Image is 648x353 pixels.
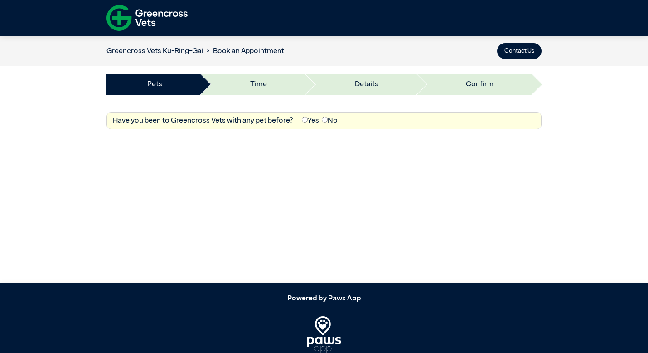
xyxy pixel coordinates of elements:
[106,48,203,55] a: Greencross Vets Ku-Ring-Gai
[322,117,328,123] input: No
[307,316,342,353] img: PawsApp
[302,115,319,126] label: Yes
[113,115,293,126] label: Have you been to Greencross Vets with any pet before?
[147,79,162,90] a: Pets
[203,46,284,57] li: Book an Appointment
[106,294,542,303] h5: Powered by Paws App
[497,43,542,59] button: Contact Us
[302,117,308,123] input: Yes
[322,115,338,126] label: No
[106,2,188,34] img: f-logo
[106,46,284,57] nav: breadcrumb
